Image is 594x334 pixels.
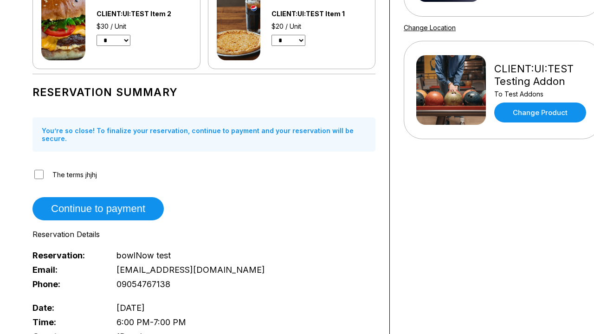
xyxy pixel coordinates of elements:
div: $20 / Unit [271,22,367,30]
a: Change Location [404,24,456,32]
div: CLIENT:UI:TEST Item 2 [97,10,192,18]
span: Phone: [32,279,101,289]
span: Email: [32,265,101,275]
span: 6:00 PM - 7:00 PM [116,317,186,327]
div: CLIENT:UI:TEST Testing Addon [494,63,588,88]
img: CLIENT:UI:TEST Testing Addon [416,55,486,125]
span: [DATE] [116,303,145,313]
button: Continue to payment [32,197,164,220]
h1: Reservation Summary [32,86,375,99]
div: You’re so close! To finalize your reservation, continue to payment and your reservation will be s... [32,117,375,152]
div: Reservation Details [32,230,375,239]
div: CLIENT:UI:TEST Item 1 [271,10,367,18]
span: 09054767138 [116,279,170,289]
span: Date: [32,303,101,313]
span: [EMAIL_ADDRESS][DOMAIN_NAME] [116,265,265,275]
div: $30 / Unit [97,22,192,30]
span: Time: [32,317,101,327]
span: The terms jhjhj [52,171,97,179]
span: bowlNow test [116,250,171,260]
a: Change Product [494,103,586,122]
div: To Test Addons [494,90,588,98]
span: Reservation: [32,250,101,260]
